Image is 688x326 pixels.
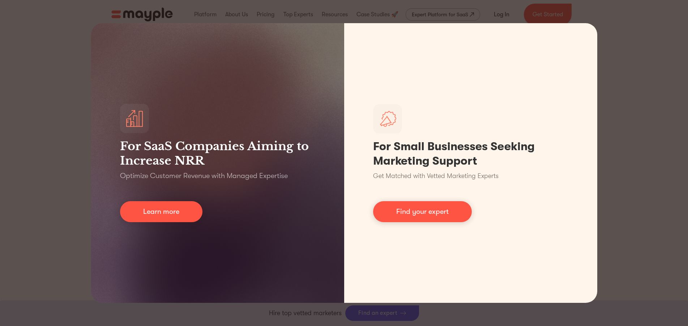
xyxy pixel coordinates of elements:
a: Find your expert [373,201,472,222]
p: Get Matched with Vetted Marketing Experts [373,171,499,181]
a: Learn more [120,201,202,222]
p: Optimize Customer Revenue with Managed Expertise [120,171,288,181]
h1: For Small Businesses Seeking Marketing Support [373,139,568,168]
h3: For SaaS Companies Aiming to Increase NRR [120,139,315,168]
